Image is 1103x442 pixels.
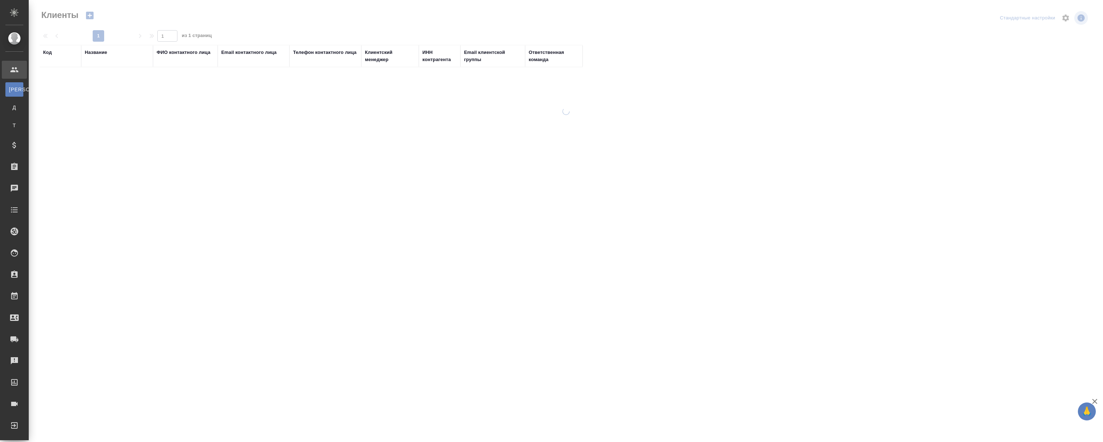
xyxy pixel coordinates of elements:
[5,82,23,97] a: [PERSON_NAME]
[43,49,52,56] div: Код
[221,49,277,56] div: Email контактного лица
[157,49,210,56] div: ФИО контактного лица
[5,118,23,133] a: Т
[293,49,357,56] div: Телефон контактного лица
[9,122,20,129] span: Т
[9,104,20,111] span: Д
[1078,402,1096,420] button: 🙏
[85,49,107,56] div: Название
[1081,404,1093,419] span: 🙏
[5,100,23,115] a: Д
[529,49,579,63] div: Ответственная команда
[9,86,20,93] span: [PERSON_NAME]
[464,49,522,63] div: Email клиентской группы
[365,49,415,63] div: Клиентский менеджер
[422,49,457,63] div: ИНН контрагента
